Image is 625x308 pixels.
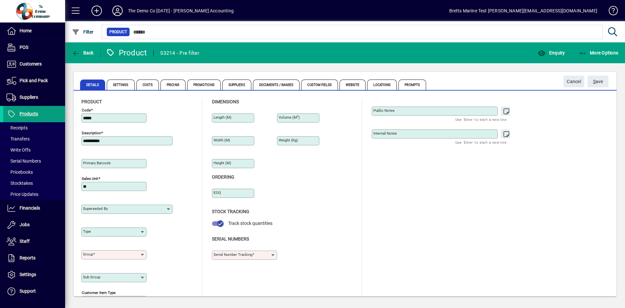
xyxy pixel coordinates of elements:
span: Product [109,29,127,35]
span: Settings [20,272,36,277]
span: ave [593,76,603,87]
span: Pick and Pack [20,78,48,83]
span: Stocktakes [7,181,33,186]
mat-label: Length (m) [214,115,231,120]
span: Write Offs [7,147,31,153]
a: POS [3,39,65,56]
span: More Options [579,50,618,55]
span: Price Updates [7,192,38,197]
a: Write Offs [3,144,65,155]
span: Track stock quantities [228,221,272,226]
a: Stocktakes [3,178,65,189]
mat-label: Superseded by [83,206,108,211]
span: Details [80,80,105,90]
button: Add [86,5,107,17]
a: Jobs [3,217,65,233]
span: Jobs [20,222,30,227]
a: Settings [3,267,65,283]
a: Pricebooks [3,167,65,178]
span: Suppliers [222,80,251,90]
span: Customers [20,61,42,66]
mat-hint: Use 'Enter' to start a new line [455,116,507,123]
span: Stock Tracking [212,209,249,214]
span: S [593,79,596,84]
span: Products [20,111,38,116]
span: Receipts [7,125,28,130]
mat-label: Width (m) [214,138,230,142]
a: Customers [3,56,65,72]
span: Locations [367,80,397,90]
span: Support [20,288,36,294]
mat-label: Code [82,108,91,112]
button: Enquiry [536,47,566,59]
mat-label: Public Notes [373,108,395,113]
mat-label: EOQ [214,190,221,195]
mat-label: Weight (Kg) [279,138,298,142]
mat-label: Height (m) [214,161,231,165]
mat-hint: Use 'Enter' to start a new line [455,139,507,146]
a: Receipts [3,122,65,133]
a: Staff [3,233,65,250]
button: More Options [577,47,620,59]
a: Knowledge Base [604,1,617,22]
button: Save [588,76,608,87]
span: Cancel [567,76,581,87]
span: Staff [20,239,30,244]
span: Serial Numbers [212,236,249,242]
mat-label: Serial Number tracking [214,252,252,257]
mat-label: Description [82,131,101,135]
mat-label: Sales unit [82,176,98,181]
span: Pricebooks [7,169,33,175]
button: Cancel [563,76,584,87]
a: Pick and Pack [3,73,65,89]
span: Financials [20,205,40,211]
a: Serial Numbers [3,155,65,167]
span: Suppliers [20,95,38,100]
mat-label: Internal Notes [373,131,397,136]
a: Price Updates [3,189,65,200]
span: Reports [20,255,35,260]
a: Suppliers [3,89,65,106]
div: S3214 - Pre filter [160,48,199,58]
mat-label: Customer Item Type [82,290,116,295]
span: Enquiry [538,50,565,55]
mat-label: Primary barcode [83,161,111,165]
span: Custom Fields [301,80,338,90]
span: Home [20,28,32,33]
span: Prompts [398,80,426,90]
a: Home [3,23,65,39]
span: Filter [72,29,94,35]
mat-label: Sub group [83,275,100,279]
div: The Demo Co [DATE] - [PERSON_NAME] Accounting [128,6,234,16]
mat-label: Group [83,252,93,257]
span: POS [20,45,28,50]
a: Support [3,283,65,300]
span: Promotions [187,80,221,90]
button: Back [70,47,95,59]
span: Ordering [212,174,234,180]
span: Dimensions [212,99,239,104]
span: Website [340,80,366,90]
span: Back [72,50,94,55]
a: Financials [3,200,65,216]
span: Documents / Images [253,80,300,90]
span: Product [81,99,102,104]
span: Pricing [160,80,186,90]
mat-label: Volume (m ) [279,115,300,120]
app-page-header-button: Back [65,47,101,59]
button: Profile [107,5,128,17]
a: Transfers [3,133,65,144]
div: Bretts Marine Test [PERSON_NAME][EMAIL_ADDRESS][DOMAIN_NAME] [449,6,598,16]
a: Reports [3,250,65,266]
button: Filter [70,26,95,38]
span: Serial Numbers [7,158,41,164]
sup: 3 [297,115,299,118]
span: Costs [136,80,159,90]
mat-label: Type [83,229,91,234]
div: Product [106,48,147,58]
span: Settings [107,80,135,90]
span: Transfers [7,136,30,141]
